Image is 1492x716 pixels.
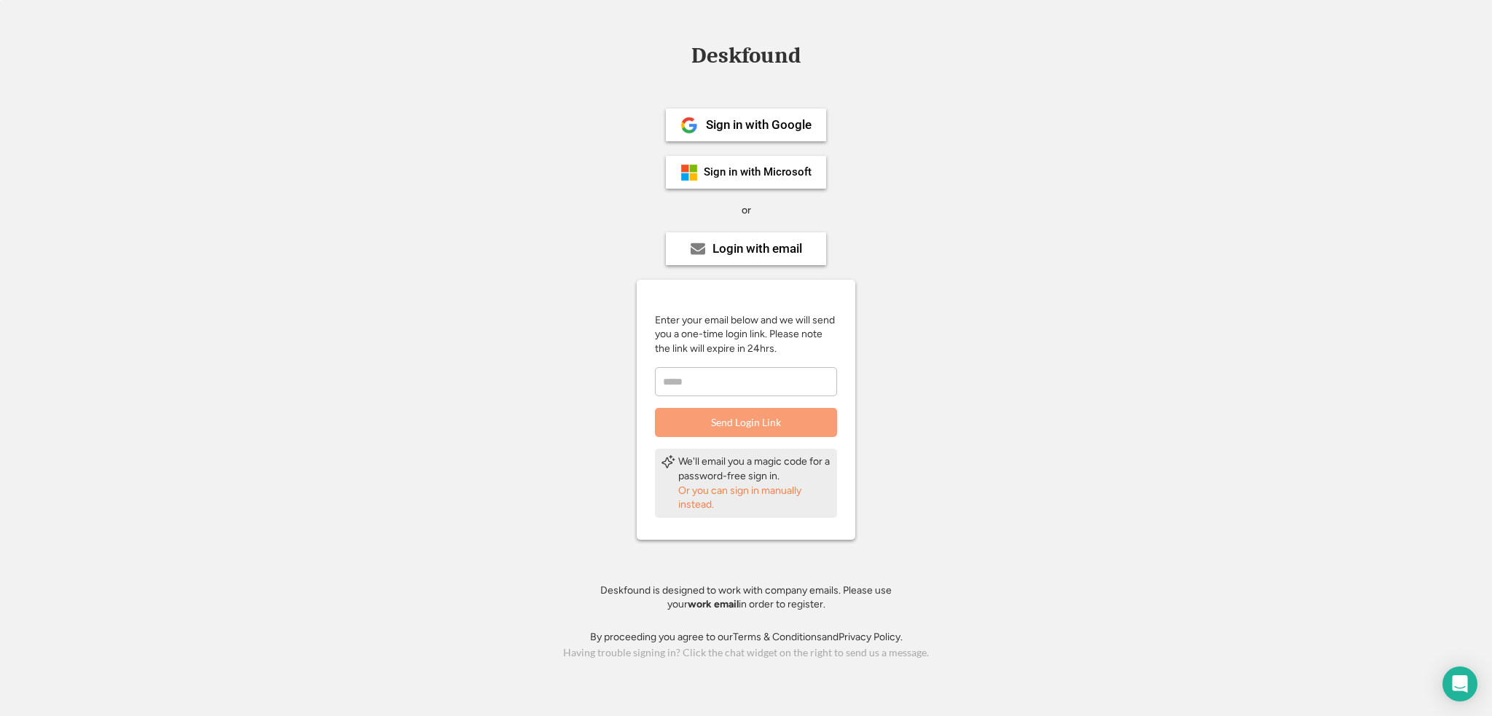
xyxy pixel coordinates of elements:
[1442,666,1477,701] div: Open Intercom Messenger
[678,455,831,483] div: We'll email you a magic code for a password-free sign in.
[655,313,837,356] div: Enter your email below and we will send you a one-time login link. Please note the link will expi...
[680,117,698,134] img: 1024px-Google__G__Logo.svg.png
[742,203,751,218] div: or
[590,630,903,645] div: By proceeding you agree to our and
[839,631,903,643] a: Privacy Policy.
[733,631,822,643] a: Terms & Conditions
[688,598,739,610] strong: work email
[712,243,802,255] div: Login with email
[680,164,698,181] img: ms-symbollockup_mssymbol_19.png
[678,484,831,512] div: Or you can sign in manually instead.
[704,167,812,178] div: Sign in with Microsoft
[582,583,910,612] div: Deskfound is designed to work with company emails. Please use your in order to register.
[655,408,837,437] button: Send Login Link
[684,44,808,67] div: Deskfound
[706,119,812,131] div: Sign in with Google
